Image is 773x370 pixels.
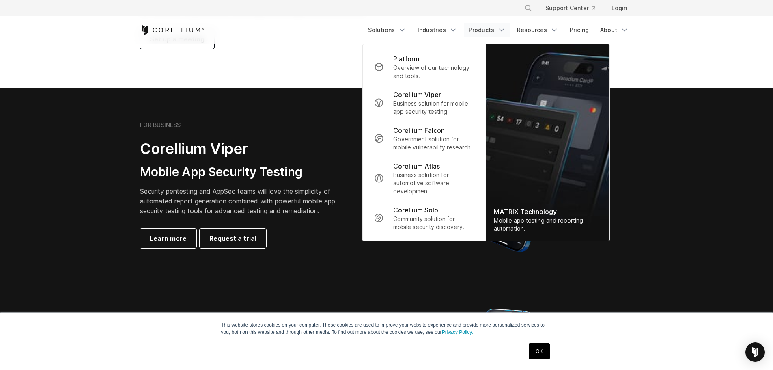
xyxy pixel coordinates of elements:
p: Corellium Solo [393,205,438,215]
a: Request a trial [200,229,266,248]
a: Login [605,1,633,15]
a: Corellium Viper Business solution for mobile app security testing. [367,85,480,121]
a: Products [464,23,510,37]
span: Learn more [150,234,187,243]
h2: Corellium Viper [140,140,348,158]
p: Government solution for mobile vulnerability research. [393,135,474,151]
a: OK [529,343,549,359]
a: Pricing [565,23,594,37]
p: Business solution for automotive software development. [393,171,474,195]
a: Resources [512,23,563,37]
a: Corellium Home [140,25,205,35]
button: Search [521,1,536,15]
a: Platform Overview of our technology and tools. [367,49,480,85]
div: Open Intercom Messenger [745,342,765,362]
div: Navigation Menu [515,1,633,15]
a: Privacy Policy. [442,329,473,335]
p: Platform [393,54,420,64]
a: MATRIX Technology Mobile app testing and reporting automation. [486,44,609,241]
p: This website stores cookies on your computer. These cookies are used to improve your website expe... [221,321,552,336]
h6: FOR BUSINESS [140,121,181,129]
span: Request a trial [209,234,256,243]
p: Corellium Atlas [393,161,440,171]
h3: Mobile App Security Testing [140,164,348,180]
a: Support Center [539,1,602,15]
div: MATRIX Technology [494,207,601,216]
p: Security pentesting and AppSec teams will love the simplicity of automated report generation comb... [140,186,348,216]
a: Corellium Falcon Government solution for mobile vulnerability research. [367,121,480,156]
p: Business solution for mobile app security testing. [393,100,474,116]
a: Learn more [140,229,196,248]
p: Corellium Viper [393,90,441,100]
a: Solutions [363,23,411,37]
a: Corellium Solo Community solution for mobile security discovery. [367,200,480,236]
p: Corellium Falcon [393,125,445,135]
div: Mobile app testing and reporting automation. [494,216,601,233]
p: Overview of our technology and tools. [393,64,474,80]
div: Navigation Menu [363,23,633,37]
img: Matrix_WebNav_1x [486,44,609,241]
a: Industries [413,23,462,37]
a: About [595,23,633,37]
a: Corellium Atlas Business solution for automotive software development. [367,156,480,200]
p: Community solution for mobile security discovery. [393,215,474,231]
